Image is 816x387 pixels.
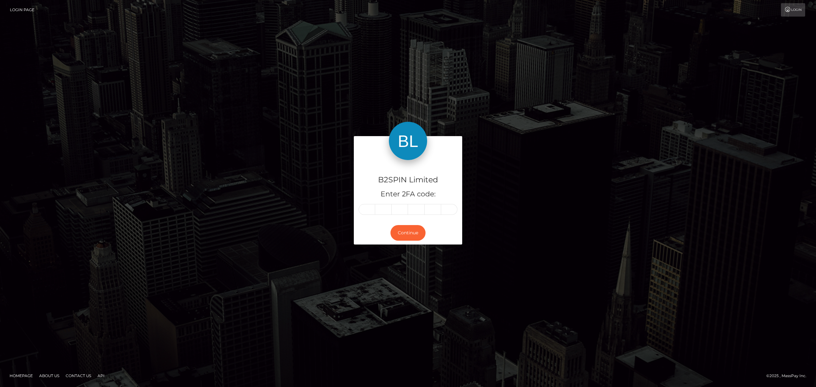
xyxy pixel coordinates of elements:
div: © 2025 , MassPay Inc. [766,372,811,379]
h5: Enter 2FA code: [359,189,457,199]
a: Login Page [10,3,34,17]
h4: B2SPIN Limited [359,174,457,186]
a: Contact Us [63,371,94,381]
a: About Us [37,371,62,381]
img: B2SPIN Limited [389,122,427,160]
button: Continue [390,225,426,241]
a: Homepage [7,371,35,381]
a: API [95,371,107,381]
a: Login [781,3,805,17]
